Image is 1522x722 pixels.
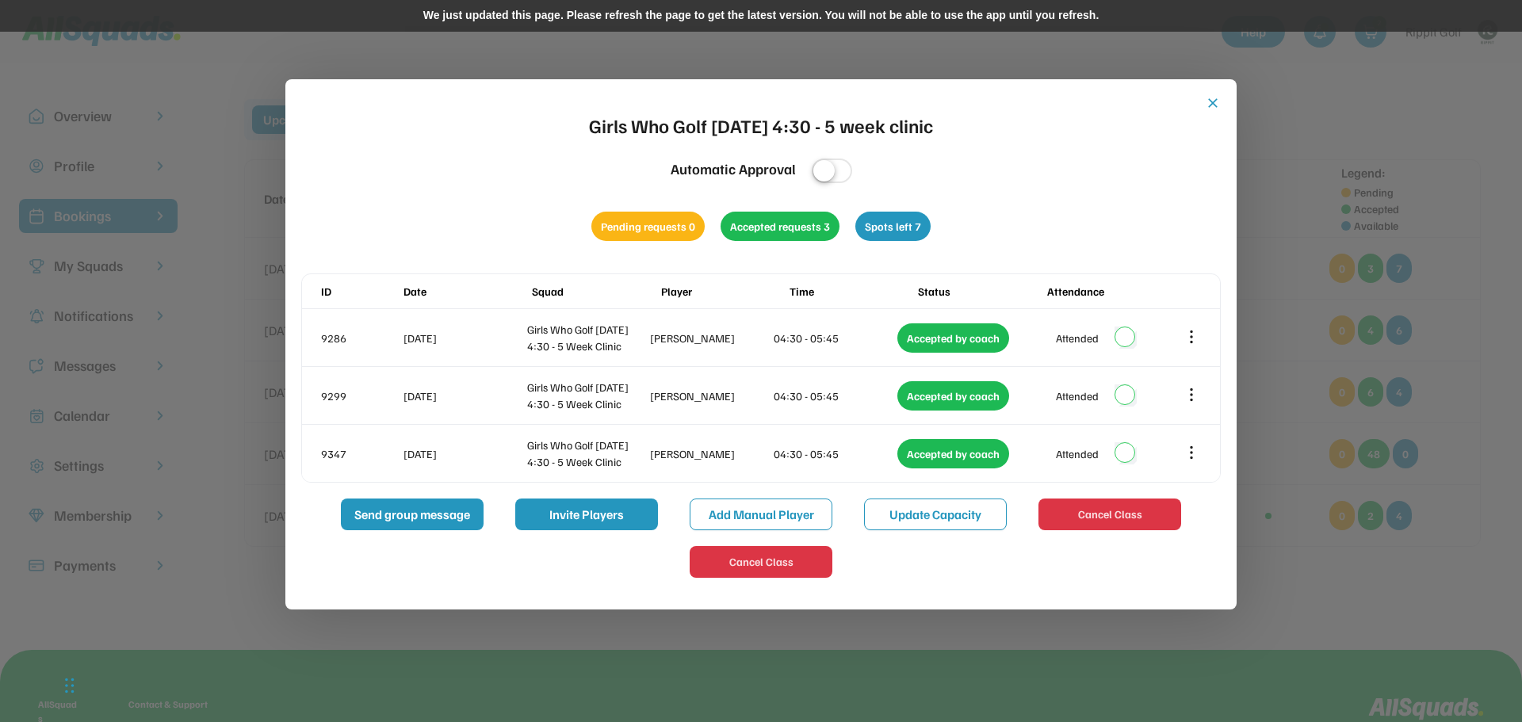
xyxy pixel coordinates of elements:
[1056,330,1099,346] div: Attended
[321,330,400,346] div: 9286
[650,388,771,404] div: [PERSON_NAME]
[897,439,1009,468] div: Accepted by coach
[1047,283,1172,300] div: Attendance
[774,445,894,462] div: 04:30 - 05:45
[1205,95,1221,111] button: close
[897,323,1009,353] div: Accepted by coach
[403,445,524,462] div: [DATE]
[918,283,1043,300] div: Status
[591,212,705,241] div: Pending requests 0
[515,499,658,530] button: Invite Players
[1056,445,1099,462] div: Attended
[321,283,400,300] div: ID
[321,388,400,404] div: 9299
[790,283,915,300] div: Time
[690,499,832,530] button: Add Manual Player
[650,330,771,346] div: [PERSON_NAME]
[527,379,648,412] div: Girls Who Golf [DATE] 4:30 - 5 Week Clinic
[855,212,931,241] div: Spots left 7
[527,437,648,470] div: Girls Who Golf [DATE] 4:30 - 5 Week Clinic
[403,283,529,300] div: Date
[661,283,786,300] div: Player
[527,321,648,354] div: Girls Who Golf [DATE] 4:30 - 5 Week Clinic
[403,388,524,404] div: [DATE]
[864,499,1007,530] button: Update Capacity
[721,212,839,241] div: Accepted requests 3
[774,388,894,404] div: 04:30 - 05:45
[341,499,484,530] button: Send group message
[589,111,933,139] div: Girls Who Golf [DATE] 4:30 - 5 week clinic
[671,159,796,180] div: Automatic Approval
[403,330,524,346] div: [DATE]
[897,381,1009,411] div: Accepted by coach
[532,283,657,300] div: Squad
[1038,499,1181,530] button: Cancel Class
[690,546,832,578] button: Cancel Class
[774,330,894,346] div: 04:30 - 05:45
[650,445,771,462] div: [PERSON_NAME]
[321,445,400,462] div: 9347
[1056,388,1099,404] div: Attended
